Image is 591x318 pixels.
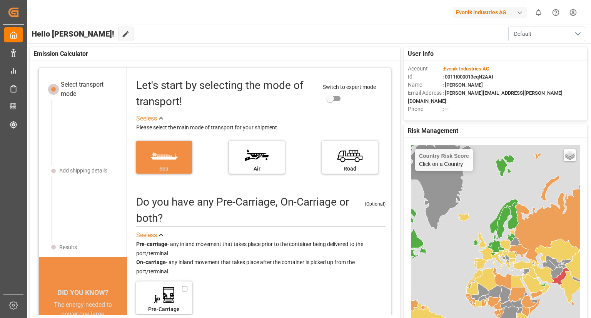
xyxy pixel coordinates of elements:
[508,27,585,41] button: open menu
[136,240,386,276] div: - any inland movement that takes place prior to the container being delivered to the port/termina...
[408,89,442,97] span: Email Address
[32,27,114,41] span: Hello [PERSON_NAME]!
[136,77,316,110] div: Let's start by selecting the mode of transport!
[547,4,564,21] button: Help Center
[564,149,576,161] a: Layers
[61,80,120,99] div: Select transport mode
[39,284,127,300] div: DID YOU KNOW?
[59,167,107,175] div: Add shipping details
[136,194,362,226] div: Do you have any Pre-Carriage, On-Carriage or both? (optional)
[408,73,442,81] span: Id
[140,165,188,173] div: Sea
[408,113,442,121] span: Account Type
[136,231,157,240] div: See less
[408,65,442,73] span: Account
[140,305,188,313] div: Pre-Carriage
[419,153,469,159] h4: Country Risk Score
[365,201,386,208] div: (Optional)
[419,153,469,167] div: Click on a Country
[136,114,157,123] div: See less
[136,123,386,132] div: Please select the main mode of transport for your shipment.
[33,49,88,59] span: Emission Calculator
[136,259,166,265] strong: On-carriage
[444,66,489,72] span: Evonik Industries AG
[514,30,531,38] span: Default
[233,165,281,173] div: Air
[453,7,527,18] div: Evonik Industries AG
[408,105,442,113] span: Phone
[408,81,442,89] span: Name
[442,114,462,120] span: : Shipper
[442,66,489,72] span: :
[408,49,434,59] span: User Info
[323,84,376,90] span: Switch to expert mode
[408,90,563,104] span: : [PERSON_NAME][EMAIL_ADDRESS][PERSON_NAME][DOMAIN_NAME]
[326,165,374,173] div: Road
[442,74,493,80] span: : 0011t000013eqN2AAI
[530,4,547,21] button: show 0 new notifications
[442,82,483,88] span: : [PERSON_NAME]
[408,126,458,136] span: Risk Management
[182,285,187,292] input: Pre-Carriage
[442,106,449,112] span: : —
[453,5,530,20] button: Evonik Industries AG
[136,241,167,247] strong: Pre-carriage
[59,243,77,251] div: Results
